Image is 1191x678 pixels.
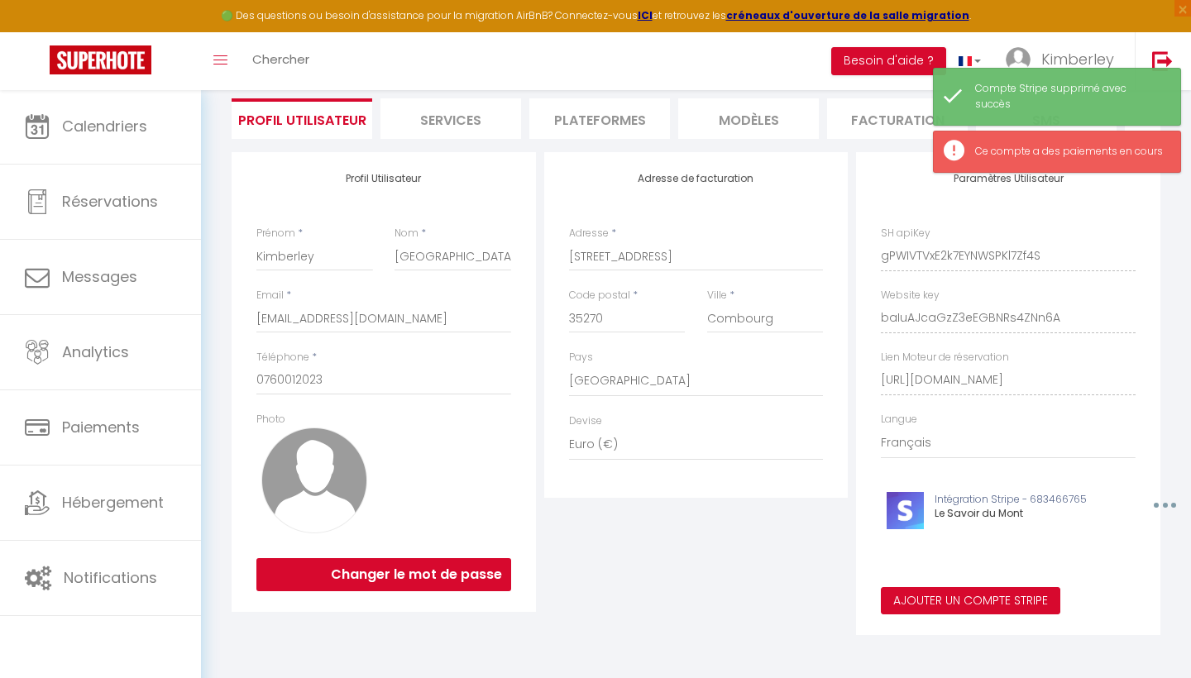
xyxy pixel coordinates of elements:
[935,506,1023,520] span: Le Savoir du Mont
[256,412,285,427] label: Photo
[569,173,824,184] h4: Adresse de facturation
[256,226,295,241] label: Prénom
[881,226,930,241] label: SH apiKey
[62,116,147,136] span: Calendriers
[256,558,511,591] button: Changer le mot de passe
[62,417,140,437] span: Paiements
[887,492,924,529] img: stripe-logo.jpeg
[707,288,727,303] label: Ville
[1006,47,1031,72] img: ...
[881,288,940,303] label: Website key
[726,8,969,22] a: créneaux d'ouverture de la salle migration
[13,7,63,56] button: Ouvrir le widget de chat LiveChat
[881,350,1009,365] label: Lien Moteur de réservation
[529,98,670,139] li: Plateformes
[638,8,653,22] a: ICI
[569,288,630,303] label: Code postal
[261,427,367,533] img: avatar.png
[395,226,419,241] label: Nom
[62,341,129,362] span: Analytics
[380,98,521,139] li: Services
[256,350,309,365] label: Téléphone
[62,191,158,212] span: Réservations
[232,98,372,139] li: Profil Utilisateur
[252,50,309,68] span: Chercher
[975,144,1164,160] div: Ce compte a des paiements en cours
[678,98,819,139] li: MODÈLES
[975,81,1164,112] div: Compte Stripe supprimé avec succès
[62,266,137,287] span: Messages
[62,492,164,513] span: Hébergement
[50,45,151,74] img: Super Booking
[1152,50,1173,71] img: logout
[569,226,609,241] label: Adresse
[569,350,593,365] label: Pays
[827,98,968,139] li: Facturation
[256,173,511,184] h4: Profil Utilisateur
[831,47,946,75] button: Besoin d'aide ?
[881,587,1060,615] button: Ajouter un compte Stripe
[1041,49,1114,69] span: Kimberley
[569,413,602,429] label: Devise
[881,412,917,427] label: Langue
[935,492,1116,508] p: Intégration Stripe - 683466765
[64,567,157,588] span: Notifications
[993,32,1135,90] a: ... Kimberley
[881,173,1136,184] h4: Paramètres Utilisateur
[240,32,322,90] a: Chercher
[256,288,284,303] label: Email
